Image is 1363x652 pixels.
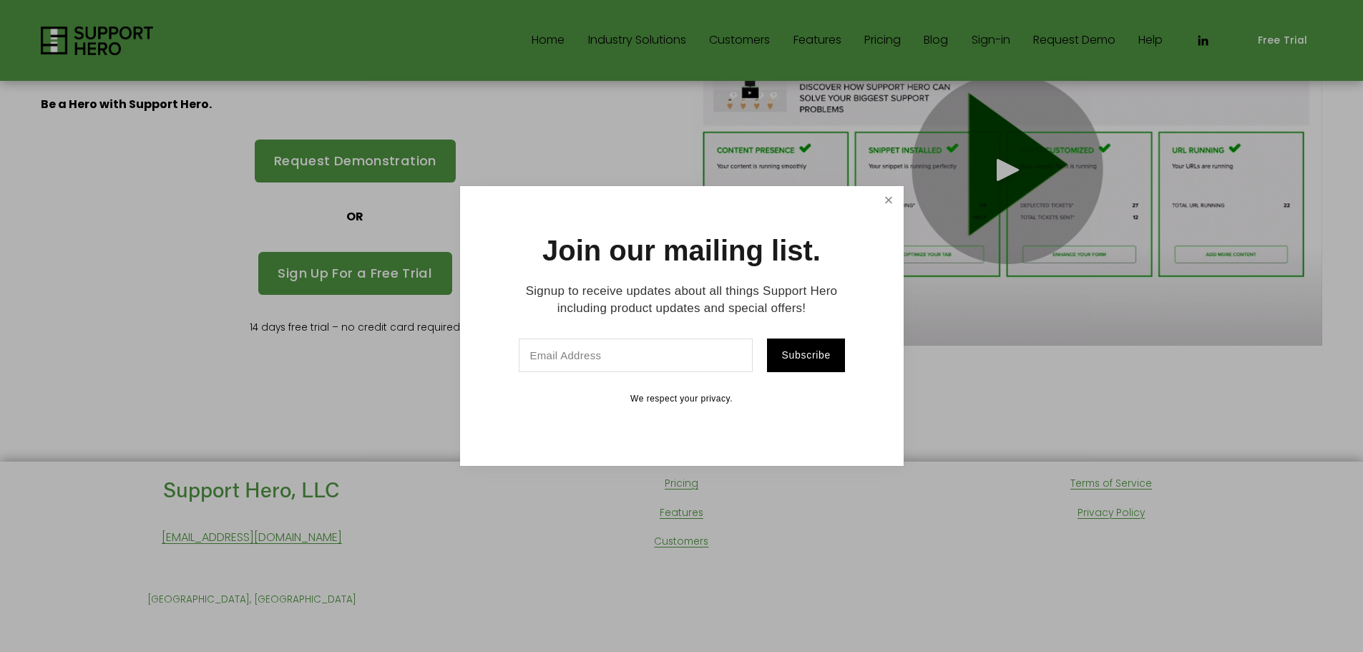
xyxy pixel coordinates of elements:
p: Signup to receive updates about all things Support Hero including product updates and special off... [510,283,854,317]
p: We respect your privacy. [510,394,854,405]
input: Email Address [519,339,753,372]
button: Subscribe [767,339,844,372]
span: Subscribe [781,349,831,361]
a: Close [876,188,901,213]
h1: Join our mailing list. [542,236,821,265]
